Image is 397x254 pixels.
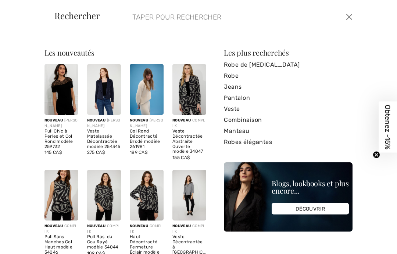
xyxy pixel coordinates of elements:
[130,129,164,149] div: Col Rond Décontracté Brodé modèle 261981
[44,129,78,149] div: Pull Chic à Perles et Col Rond modèle 259732
[172,170,206,221] img: Veste Décontractée à Col Montant modèle 34050. Grey
[130,64,164,115] img: Col Rond Décontracté Brodé modèle 261981. Birch melange
[384,105,392,149] span: Obtenez -15%
[44,118,78,129] div: [PERSON_NAME]
[272,203,349,215] div: DÉCOUVRIR
[130,150,147,155] span: 189 CA$
[127,6,290,28] input: TAPER POUR RECHERCHER
[87,234,121,250] div: Pull Ras-du-Cou Rayé modèle 34044
[87,64,121,115] img: Veste Matelassée Décontractée modèle 254345. Navy
[379,102,397,153] div: Obtenez -15%Close teaser
[44,170,78,221] img: Pull Sans Manches Col Haut modèle 34046. As sample
[224,126,353,137] a: Manteau
[87,118,121,129] div: [PERSON_NAME]
[130,223,164,234] div: COMPLI K
[224,114,353,126] a: Combinaison
[87,170,121,221] img: Pull Ras-du-Cou Rayé modèle 34044. As sample
[172,223,206,234] div: COMPLI K
[224,92,353,103] a: Pantalon
[224,49,353,56] div: Les plus recherchés
[373,151,380,159] button: Close teaser
[44,223,78,234] div: COMPLI K
[224,81,353,92] a: Jeans
[130,170,164,221] img: Haut Décontracté Fermeture Éclair modèle 34045. As sample
[44,150,62,155] span: 145 CA$
[44,64,78,115] img: Pull Chic à Perles et Col Rond modèle 259732. Black
[87,129,121,149] div: Veste Matelassée Décontractée modèle 254345
[130,118,164,129] div: [PERSON_NAME]
[224,137,353,148] a: Robes élégantes
[172,64,206,115] img: Veste Décontractée Abstraite Ouverte modèle 34047. As sample
[224,59,353,70] a: Robe de [MEDICAL_DATA]
[272,180,349,194] div: Blogs, lookbooks et plus encore...
[130,224,148,228] span: Nouveau
[224,103,353,114] a: Veste
[344,11,354,23] button: Ferme
[44,47,94,57] span: Les nouveautés
[87,118,105,123] span: Nouveau
[54,11,100,20] span: Rechercher
[224,162,353,232] img: Blogs, lookbooks et plus encore...
[172,118,206,129] div: COMPLI K
[130,118,148,123] span: Nouveau
[172,224,191,228] span: Nouveau
[87,150,105,155] span: 275 CA$
[44,118,63,123] span: Nouveau
[172,155,190,160] span: 155 CA$
[87,223,121,234] div: COMPLI K
[172,129,206,154] div: Veste Décontractée Abstraite Ouverte modèle 34047
[224,70,353,81] a: Robe
[172,118,191,123] span: Nouveau
[87,224,105,228] span: Nouveau
[44,224,63,228] span: Nouveau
